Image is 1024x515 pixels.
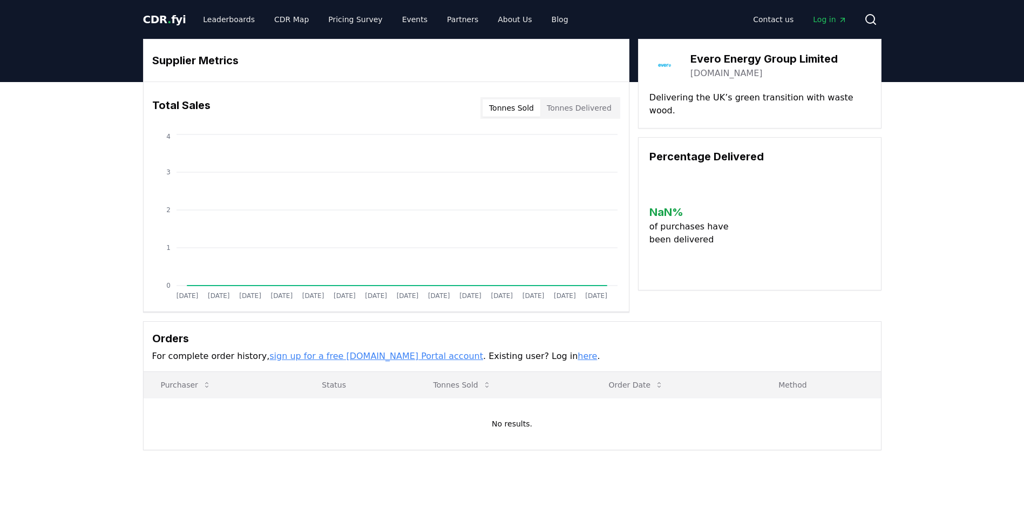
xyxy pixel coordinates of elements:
h3: Total Sales [152,97,211,119]
td: No results. [144,398,881,450]
a: sign up for a free [DOMAIN_NAME] Portal account [269,351,483,361]
h3: Percentage Delivered [649,148,870,165]
tspan: [DATE] [522,292,544,300]
button: Order Date [600,374,672,396]
p: For complete order history, . Existing user? Log in . [152,350,872,363]
tspan: [DATE] [302,292,324,300]
p: Status [313,380,407,390]
tspan: 2 [166,206,171,214]
tspan: 0 [166,282,171,289]
h3: Supplier Metrics [152,52,620,69]
a: Partners [438,10,487,29]
p: of purchases have been delivered [649,220,737,246]
tspan: 1 [166,244,171,252]
button: Tonnes Sold [483,99,540,117]
a: here [578,351,597,361]
img: Evero Energy Group Limited-logo [649,50,680,80]
tspan: 4 [166,133,171,140]
a: CDR Map [266,10,317,29]
button: Tonnes Delivered [540,99,618,117]
span: Log in [813,14,846,25]
tspan: [DATE] [365,292,387,300]
a: Log in [804,10,855,29]
a: Events [394,10,436,29]
button: Purchaser [152,374,220,396]
tspan: [DATE] [270,292,293,300]
h3: NaN % [649,204,737,220]
a: Blog [543,10,577,29]
tspan: [DATE] [554,292,576,300]
button: Tonnes Sold [425,374,500,396]
a: CDR.fyi [143,12,186,27]
p: Method [770,380,872,390]
nav: Main [744,10,855,29]
tspan: [DATE] [239,292,261,300]
a: Pricing Survey [320,10,391,29]
tspan: [DATE] [207,292,229,300]
tspan: [DATE] [585,292,607,300]
tspan: [DATE] [334,292,356,300]
tspan: [DATE] [491,292,513,300]
nav: Main [194,10,577,29]
tspan: [DATE] [459,292,482,300]
tspan: 3 [166,168,171,176]
h3: Orders [152,330,872,347]
a: Leaderboards [194,10,263,29]
tspan: [DATE] [396,292,418,300]
a: About Us [489,10,540,29]
tspan: [DATE] [176,292,198,300]
a: [DOMAIN_NAME] [690,67,763,80]
h3: Evero Energy Group Limited [690,51,838,67]
span: CDR fyi [143,13,186,26]
p: Delivering the UK’s green transition with waste wood. [649,91,870,117]
tspan: [DATE] [428,292,450,300]
a: Contact us [744,10,802,29]
span: . [167,13,171,26]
